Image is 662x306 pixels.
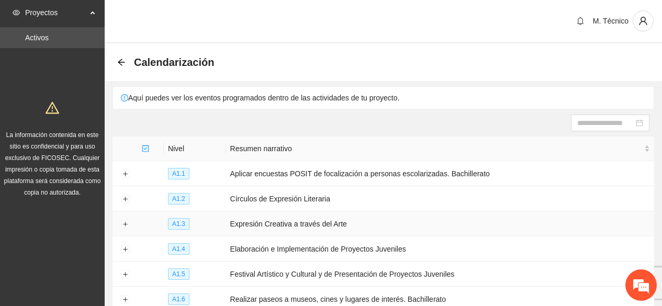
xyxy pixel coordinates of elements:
[117,58,126,66] span: arrow-left
[168,268,189,280] span: A1.5
[573,17,588,25] span: bell
[46,101,59,115] span: warning
[25,2,87,23] span: Proyectos
[633,10,654,31] button: user
[226,186,654,211] td: Círculos de Expresión Literaria
[168,218,189,230] span: A1.3
[121,170,129,178] button: Expand row
[226,262,654,287] td: Festival Artístico y Cultural y de Presentación de Proyectos Juveniles
[121,245,129,254] button: Expand row
[226,236,654,262] td: Elaboración e Implementación de Proyectos Juveniles
[142,145,149,152] span: check-square
[117,58,126,67] div: Back
[4,131,101,196] span: La información contenida en este sitio es confidencial y para uso exclusivo de FICOSEC. Cualquier...
[168,193,189,205] span: A1.2
[633,16,653,26] span: user
[13,9,20,16] span: eye
[121,296,129,304] button: Expand row
[113,87,654,109] div: Aquí puedes ver los eventos programados dentro de las actividades de tu proyecto.
[25,33,49,42] a: Activos
[230,143,642,154] span: Resumen narrativo
[121,195,129,203] button: Expand row
[168,243,189,255] span: A1.4
[572,13,589,29] button: bell
[164,137,226,161] th: Nivel
[226,161,654,186] td: Aplicar encuestas POSIT de focalización a personas escolarizadas. Bachillerato
[121,270,129,279] button: Expand row
[121,220,129,229] button: Expand row
[226,137,654,161] th: Resumen narrativo
[121,94,128,101] span: exclamation-circle
[226,211,654,236] td: Expresión Creativa a través del Arte
[593,17,629,25] span: M. Técnico
[168,168,189,179] span: A1.1
[134,54,214,71] span: Calendarización
[168,293,189,305] span: A1.6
